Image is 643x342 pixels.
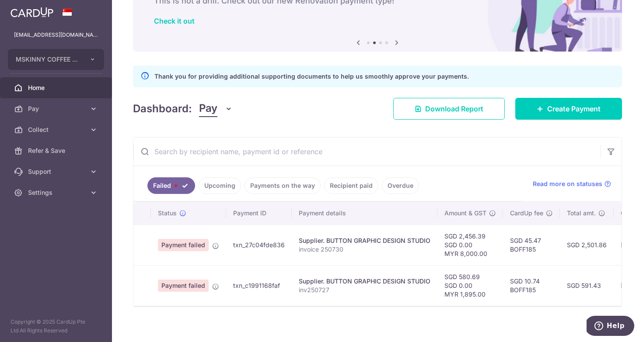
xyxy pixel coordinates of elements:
[28,125,86,134] span: Collect
[133,101,192,117] h4: Dashboard:
[158,239,209,251] span: Payment failed
[28,83,86,92] span: Home
[382,177,419,194] a: Overdue
[425,104,483,114] span: Download Report
[292,202,437,225] th: Payment details
[533,180,602,188] span: Read more on statuses
[28,146,86,155] span: Refer & Save
[510,209,543,218] span: CardUp fee
[8,49,104,70] button: MSKINNY COFFEE PTE. LTD.
[245,177,321,194] a: Payments on the way
[560,265,614,306] td: SGD 591.43
[158,280,209,292] span: Payment failed
[199,100,217,117] span: Pay
[14,31,98,39] p: [EMAIL_ADDRESS][DOMAIN_NAME]
[299,245,430,254] p: invoice 250730
[158,209,177,218] span: Status
[10,7,53,17] img: CardUp
[503,265,560,306] td: SGD 10.74 BOFF185
[16,55,80,64] span: MSKINNY COFFEE PTE. LTD.
[147,177,195,194] a: Failed
[587,316,634,338] iframe: Opens a widget where you can find more information
[154,71,469,82] p: Thank you for providing additional supporting documents to help us smoothly approve your payments.
[28,188,86,197] span: Settings
[437,225,503,265] td: SGD 2,456.39 SGD 0.00 MYR 8,000.00
[515,98,622,120] a: Create Payment
[154,17,195,25] a: Check it out
[226,202,292,225] th: Payment ID
[533,180,611,188] a: Read more on statuses
[547,104,601,114] span: Create Payment
[226,265,292,306] td: txn_c1991168faf
[437,265,503,306] td: SGD 580.69 SGD 0.00 MYR 1,895.00
[226,225,292,265] td: txn_27c04fde836
[299,277,430,286] div: Supplier. BUTTON GRAPHIC DESIGN STUDIO
[324,177,378,194] a: Recipient paid
[503,225,560,265] td: SGD 45.47 BOFF185
[133,138,601,166] input: Search by recipient name, payment id or reference
[299,236,430,245] div: Supplier. BUTTON GRAPHIC DESIGN STUDIO
[28,104,86,113] span: Pay
[567,209,596,218] span: Total amt.
[199,177,241,194] a: Upcoming
[444,209,486,218] span: Amount & GST
[560,225,614,265] td: SGD 2,501.86
[199,100,233,117] button: Pay
[28,167,86,176] span: Support
[393,98,505,120] a: Download Report
[299,286,430,294] p: inv250727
